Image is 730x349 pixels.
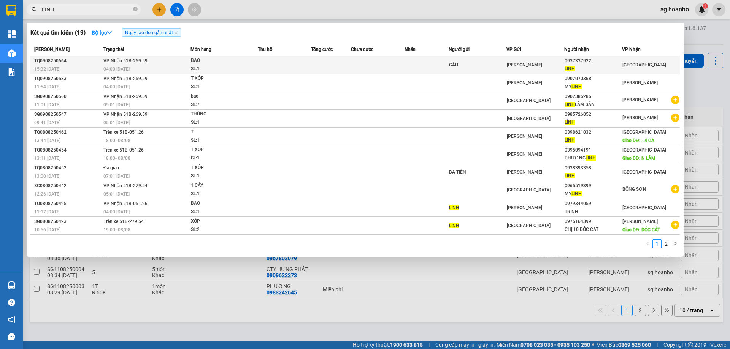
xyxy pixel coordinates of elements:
[34,120,60,125] span: 09:41 [DATE]
[103,191,130,197] span: 05:01 [DATE]
[103,174,130,179] span: 07:01 [DATE]
[671,185,679,193] span: plus-circle
[565,154,622,162] div: PHƯƠNG
[565,101,622,109] div: LÂM SẢN
[103,209,130,215] span: 04:00 [DATE]
[662,239,671,248] li: 2
[34,111,101,118] div: SG0908250547
[586,155,596,161] span: LINH
[190,47,211,52] span: Món hàng
[564,47,589,52] span: Người nhận
[191,110,248,118] div: THÙNG
[103,84,130,90] span: 04:00 [DATE]
[673,241,678,246] span: right
[565,66,575,71] span: LINH
[8,30,16,38] img: dashboard-icon
[103,156,130,161] span: 18:00 - 08/08
[622,62,666,68] span: [GEOGRAPHIC_DATA]
[191,226,248,234] div: SL: 2
[565,226,622,234] div: CHỊ 10 DỐC CÁT
[671,239,680,248] li: Next Page
[671,221,679,229] span: plus-circle
[506,47,521,52] span: VP Gửi
[191,65,248,73] div: SL: 1
[103,94,148,99] span: VP Nhận 51B-269.59
[622,115,658,120] span: [PERSON_NAME]
[565,111,622,118] div: 0985726052
[191,74,248,83] div: T XỐP
[565,173,575,178] span: LINH
[565,75,622,83] div: 0907070368
[34,66,60,72] span: 15:32 [DATE]
[622,156,655,161] span: Giao DĐ: N LÂM
[34,93,101,101] div: SG0908250560
[507,62,542,68] span: [PERSON_NAME]
[565,83,622,91] div: MỸ
[507,223,551,228] span: [GEOGRAPHIC_DATA]
[103,66,130,72] span: 04:00 [DATE]
[622,186,646,192] span: BỒNG SƠN
[103,227,130,232] span: 19:00 - 08/08
[565,190,622,198] div: MỸ
[622,169,666,175] span: [GEOGRAPHIC_DATA]
[42,5,132,14] input: Tìm tên, số ĐT hoặc mã đơn
[8,281,16,289] img: warehouse-icon
[571,84,582,89] span: LINH
[133,6,138,13] span: close-circle
[103,201,148,206] span: VP Nhận 51B-051.26
[34,138,60,143] span: 13:44 [DATE]
[622,97,658,103] span: [PERSON_NAME]
[449,168,506,176] div: BA TIẾN
[405,47,416,52] span: Nhãn
[565,200,622,208] div: 0979344059
[671,96,679,104] span: plus-circle
[643,239,652,248] button: left
[191,182,248,190] div: 1 CÂY
[103,147,144,153] span: Trên xe 51B-051.26
[103,58,148,63] span: VP Nhận 51B-269.59
[311,47,333,52] span: Tổng cước
[34,102,60,107] span: 11:01 [DATE]
[191,128,248,136] div: T
[30,29,86,37] h3: Kết quả tìm kiếm ( 19 )
[622,80,658,85] span: [PERSON_NAME]
[652,239,662,248] li: 1
[191,57,248,65] div: BAO
[507,116,551,121] span: [GEOGRAPHIC_DATA]
[622,147,666,153] span: [GEOGRAPHIC_DATA]
[191,136,248,145] div: SL: 1
[622,138,654,143] span: Giao DĐ: ~4 GA
[32,7,37,12] span: search
[449,205,459,210] span: LINH
[507,80,542,85] span: [PERSON_NAME]
[191,154,248,163] div: SL: 1
[565,182,622,190] div: 0965519399
[622,219,658,224] span: [PERSON_NAME]
[133,7,138,11] span: close-circle
[34,57,101,65] div: TQ0908250664
[34,218,101,226] div: SG0808250423
[191,146,248,154] div: T XỐP
[449,47,470,52] span: Người gửi
[507,134,542,139] span: [PERSON_NAME]
[449,61,506,69] div: CẦU
[565,137,575,143] span: LINH
[103,183,148,188] span: VP Nhận 51B-279.54
[191,199,248,208] div: BAO
[34,209,60,215] span: 11:17 [DATE]
[34,47,70,52] span: [PERSON_NAME]
[622,227,660,232] span: Giao DĐ: DÓC CÁT
[191,208,248,216] div: SL: 1
[622,47,641,52] span: VP Nhận
[191,101,248,109] div: SL: 7
[671,239,680,248] button: right
[191,83,248,91] div: SL: 1
[507,205,542,210] span: [PERSON_NAME]
[565,57,622,65] div: 0937337922
[565,146,622,154] div: 0395094191
[34,182,101,190] div: SG0808250442
[662,240,670,248] a: 2
[34,156,60,161] span: 13:11 [DATE]
[34,84,60,90] span: 11:54 [DATE]
[191,164,248,172] div: T XỐP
